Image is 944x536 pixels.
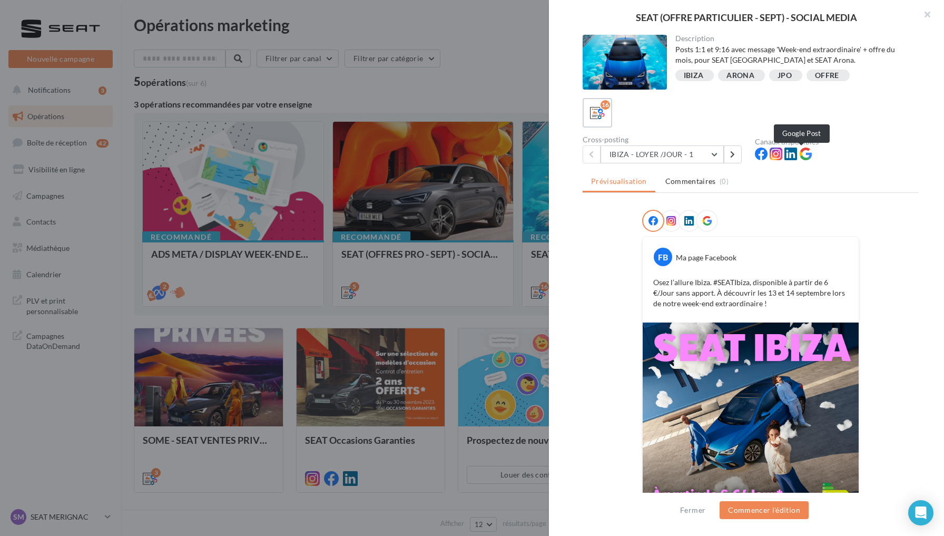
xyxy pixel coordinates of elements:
[675,44,911,65] div: Posts 1:1 et 9:16 avec message 'Week-end extraordinaire' + offre du mois, pour SEAT [GEOGRAPHIC_D...
[684,72,704,80] div: IBIZA
[665,176,716,187] span: Commentaires
[720,501,809,519] button: Commencer l'édition
[755,138,919,145] div: Canaux disponibles
[908,500,933,525] div: Open Intercom Messenger
[726,72,754,80] div: ARONA
[778,72,792,80] div: JPO
[675,35,911,42] div: Description
[601,145,724,163] button: IBIZA - LOYER /JOUR - 1
[653,277,848,309] p: Osez l’allure Ibiza. #SEATIbiza, disponible à partir de 6 €/Jour sans apport. À découvrir les 13 ...
[601,100,610,110] div: 16
[815,72,839,80] div: OFFRE
[774,124,830,143] div: Google Post
[583,136,746,143] div: Cross-posting
[566,13,927,22] div: SEAT (OFFRE PARTICULIER - SEPT) - SOCIAL MEDIA
[676,504,710,516] button: Fermer
[676,252,736,263] div: Ma page Facebook
[720,177,729,186] span: (0)
[654,248,672,266] div: FB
